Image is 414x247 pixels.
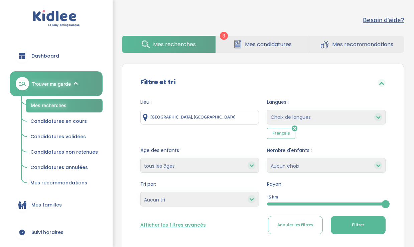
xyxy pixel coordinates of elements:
span: Candidatures en cours [30,118,87,125]
span: Trouver ma garde [32,80,71,87]
a: Candidatures annulées [26,161,103,174]
span: Rayon : [267,181,386,188]
span: Mes recherches [31,102,66,108]
a: Mes recommandations [310,36,404,53]
a: Mes recherches [122,36,216,53]
span: Annuler les filtres [277,222,313,229]
span: Mes recommandations [332,40,393,49]
a: Mes candidatures [216,36,309,53]
img: logo.svg [33,10,80,27]
a: Mes familles [10,193,103,217]
a: Suivi horaires [10,220,103,244]
span: Langues : [267,99,386,106]
span: 3 [220,32,228,40]
span: Tri par: [140,181,259,188]
span: Lieu : [140,99,259,106]
span: Candidatures non retenues [30,149,98,155]
span: Filtrer [352,222,364,229]
span: Candidatures annulées [30,164,88,171]
a: Candidatures non retenues [26,146,103,159]
a: Trouver ma garde [10,71,103,96]
span: Mes familles [31,201,62,209]
span: Français [267,128,295,139]
a: Candidatures validées [26,131,103,143]
button: Afficher les filtres avancés [140,222,206,229]
span: Nombre d'enfants : [267,147,386,154]
span: 15 km [267,194,278,201]
button: Besoin d'aide? [363,15,404,25]
button: Annuler les filtres [268,216,323,234]
a: Candidatures en cours [26,115,103,128]
button: Filtrer [331,216,386,234]
span: Suivi horaires [31,229,63,236]
a: Dashboard [10,44,103,68]
span: Candidatures validées [30,133,86,140]
span: Mes recherches [153,40,196,49]
span: Mes candidatures [245,40,292,49]
span: Âge des enfants : [140,147,259,154]
input: Ville ou code postale [140,110,259,125]
label: Filtre et tri [140,77,176,87]
a: Mes recommandations [26,177,103,189]
a: Mes recherches [26,99,103,112]
span: Mes recommandations [30,179,87,186]
span: Dashboard [31,53,59,60]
